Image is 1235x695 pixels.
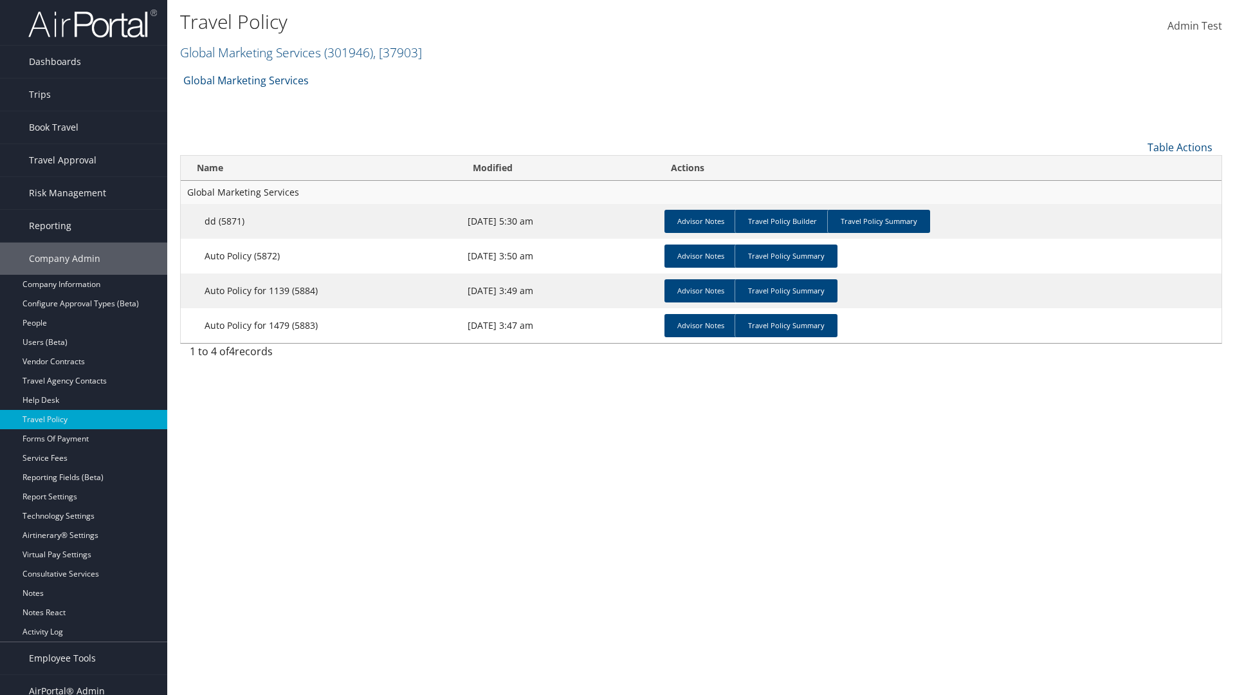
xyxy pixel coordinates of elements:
[190,344,431,366] div: 1 to 4 of records
[180,44,422,61] a: Global Marketing Services
[29,642,96,674] span: Employee Tools
[659,156,1221,181] th: Actions
[29,210,71,242] span: Reporting
[28,8,157,39] img: airportal-logo.png
[29,144,96,176] span: Travel Approval
[29,111,78,144] span: Book Travel
[29,243,100,275] span: Company Admin
[181,181,1221,204] td: Global Marketing Services
[735,245,837,268] a: Travel Policy Summary
[664,314,737,337] a: Advisor Notes
[181,156,461,181] th: Name: activate to sort column ascending
[373,44,422,61] span: , [ 37903 ]
[29,46,81,78] span: Dashboards
[229,344,235,358] span: 4
[181,308,461,343] td: Auto Policy for 1479 (5883)
[181,204,461,239] td: dd (5871)
[461,156,659,181] th: Modified: activate to sort column ascending
[1148,140,1212,154] a: Table Actions
[735,314,837,337] a: Travel Policy Summary
[181,239,461,273] td: Auto Policy (5872)
[181,273,461,308] td: Auto Policy for 1139 (5884)
[664,210,737,233] a: Advisor Notes
[461,204,659,239] td: [DATE] 5:30 am
[461,239,659,273] td: [DATE] 3:50 am
[827,210,930,233] a: Travel Policy Summary
[461,308,659,343] td: [DATE] 3:47 am
[461,273,659,308] td: [DATE] 3:49 am
[735,279,837,302] a: Travel Policy Summary
[664,245,737,268] a: Advisor Notes
[1167,19,1222,33] span: Admin Test
[1167,6,1222,46] a: Admin Test
[29,177,106,209] span: Risk Management
[324,44,373,61] span: ( 301946 )
[183,68,309,93] a: Global Marketing Services
[180,8,875,35] h1: Travel Policy
[735,210,830,233] a: Travel Policy Builder
[29,79,51,111] span: Trips
[664,279,737,302] a: Advisor Notes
